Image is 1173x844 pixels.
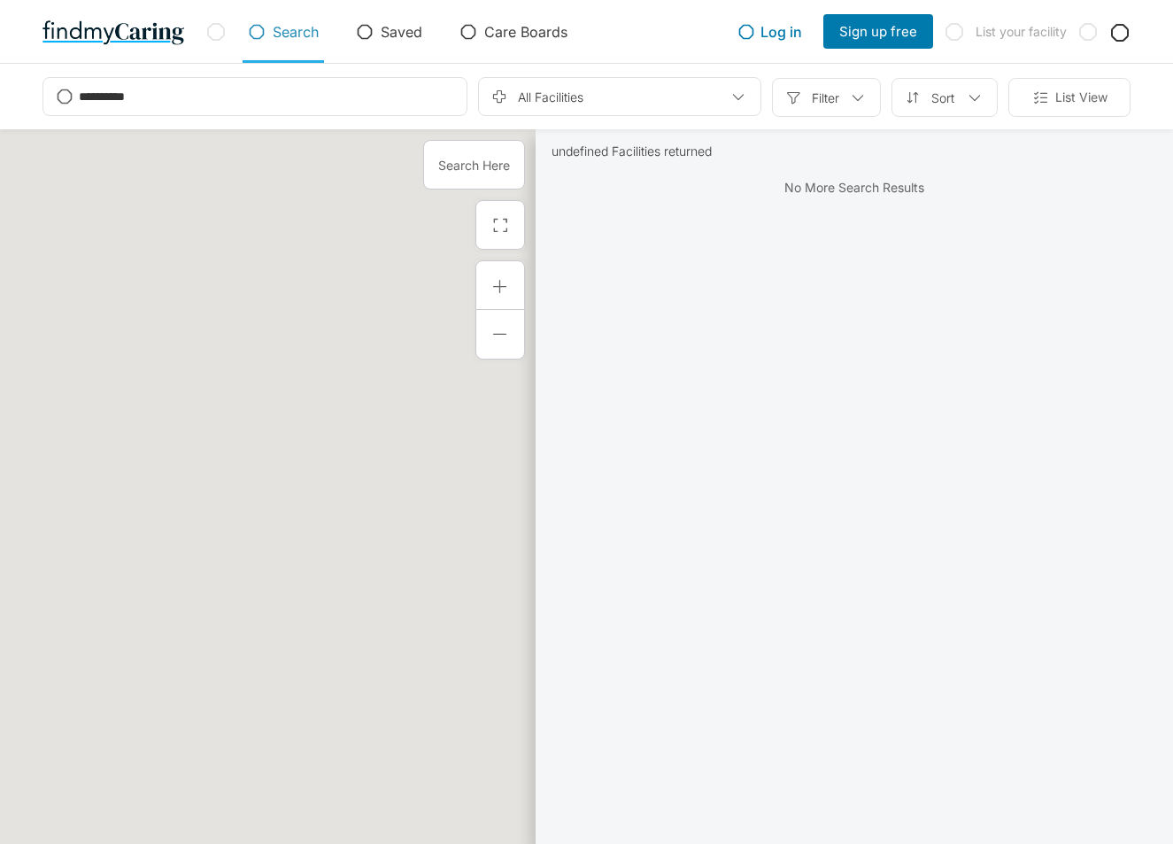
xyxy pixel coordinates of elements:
[976,24,1067,39] a: List your facility
[812,90,839,105] p: Filter
[546,169,1162,302] p: No More Search Results
[381,23,422,41] p: Saved
[839,23,917,40] p: Sign up free
[273,23,319,41] p: Search
[931,90,956,105] p: Sort
[546,143,1162,159] p: undefined Facilities returned
[760,23,802,41] p: Log in
[518,89,583,105] p: All Facilities
[484,23,567,41] p: Care Boards
[438,158,510,173] p: Search Here
[1055,88,1107,107] p: List View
